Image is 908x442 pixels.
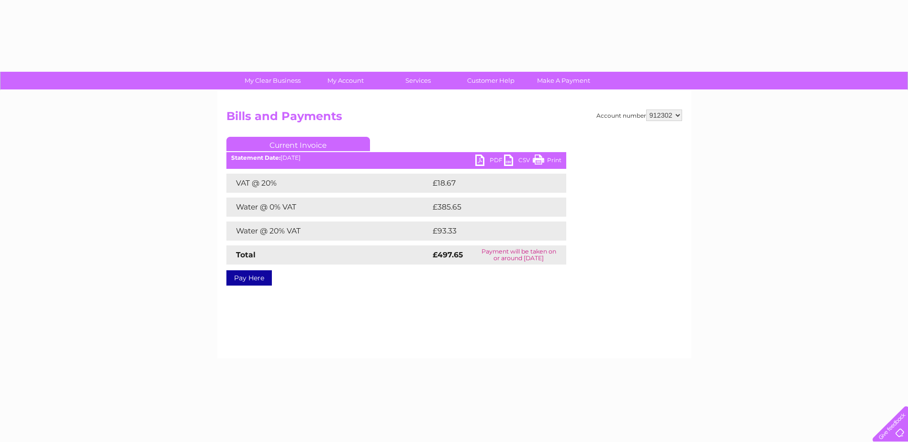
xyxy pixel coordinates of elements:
[226,137,370,151] a: Current Invoice
[226,174,430,193] td: VAT @ 20%
[231,154,280,161] b: Statement Date:
[596,110,682,121] div: Account number
[233,72,312,89] a: My Clear Business
[451,72,530,89] a: Customer Help
[226,198,430,217] td: Water @ 0% VAT
[430,174,546,193] td: £18.67
[226,221,430,241] td: Water @ 20% VAT
[226,270,272,286] a: Pay Here
[226,110,682,128] h2: Bills and Payments
[430,221,547,241] td: £93.33
[433,250,463,259] strong: £497.65
[430,198,549,217] td: £385.65
[471,245,566,265] td: Payment will be taken on or around [DATE]
[306,72,385,89] a: My Account
[524,72,603,89] a: Make A Payment
[379,72,458,89] a: Services
[504,155,533,168] a: CSV
[475,155,504,168] a: PDF
[236,250,256,259] strong: Total
[533,155,561,168] a: Print
[226,155,566,161] div: [DATE]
